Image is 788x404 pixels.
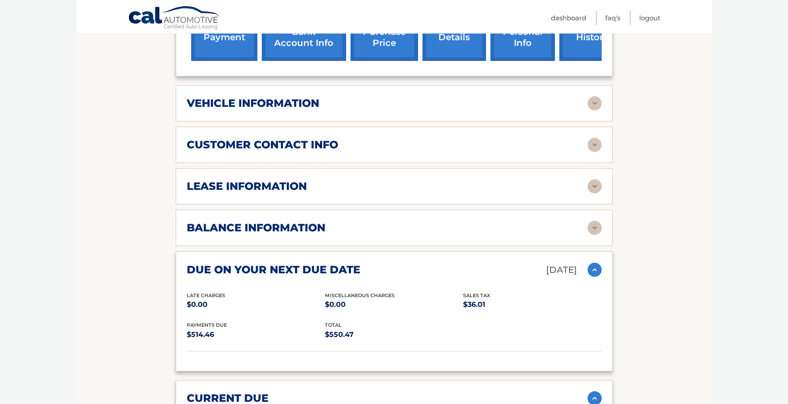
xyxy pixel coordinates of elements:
[588,179,602,193] img: accordion-rest.svg
[546,262,577,278] p: [DATE]
[187,180,307,193] h2: lease information
[187,263,360,276] h2: due on your next due date
[588,221,602,235] img: accordion-rest.svg
[187,328,325,341] p: $514.46
[605,11,620,25] a: FAQ's
[588,263,602,277] img: accordion-active.svg
[588,138,602,152] img: accordion-rest.svg
[551,11,586,25] a: Dashboard
[463,298,601,311] p: $36.01
[325,322,342,328] span: total
[128,6,221,31] a: Cal Automotive
[325,328,463,341] p: $550.47
[187,322,227,328] span: Payments Due
[588,96,602,110] img: accordion-rest.svg
[463,292,490,298] span: Sales Tax
[639,11,660,25] a: Logout
[187,97,319,110] h2: vehicle information
[187,221,325,234] h2: balance information
[187,292,225,298] span: Late Charges
[187,298,325,311] p: $0.00
[325,298,463,311] p: $0.00
[325,292,395,298] span: Miscellaneous Charges
[187,138,338,151] h2: customer contact info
